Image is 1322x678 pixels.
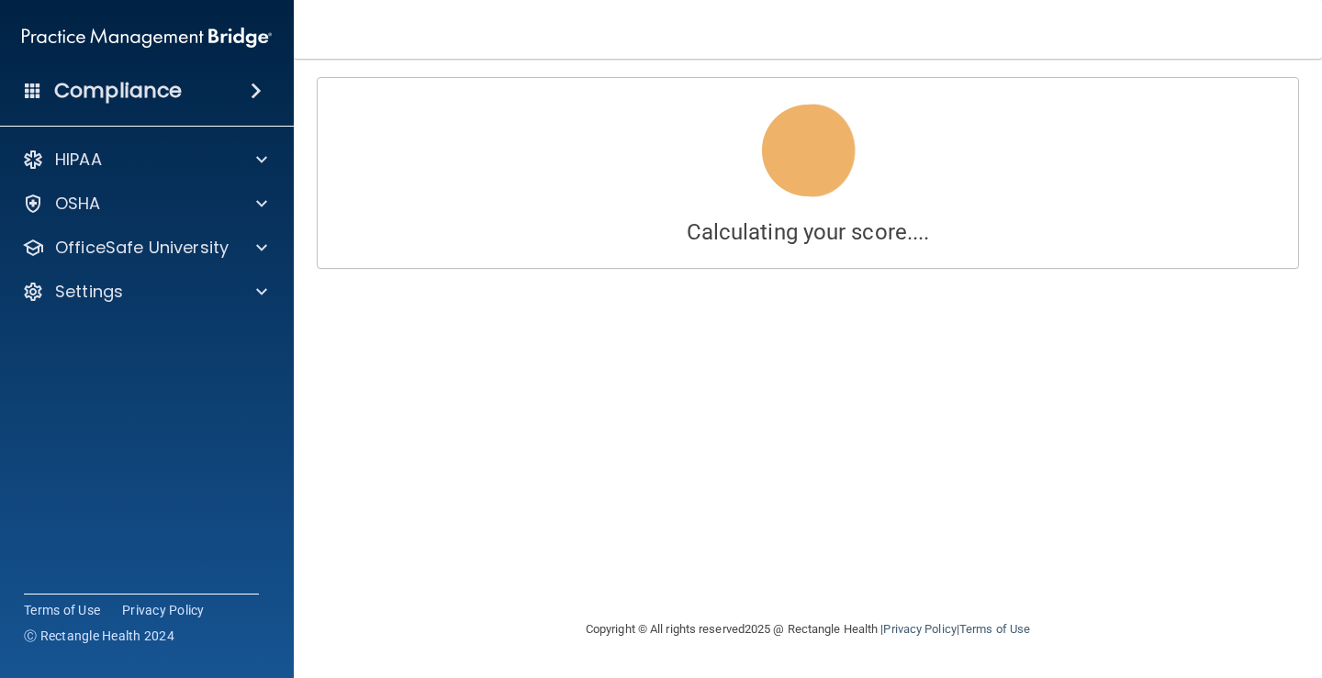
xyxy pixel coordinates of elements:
[749,92,867,209] img: loading.6f9b2b87.gif
[22,19,272,56] img: PMB logo
[54,78,182,104] h4: Compliance
[55,193,101,215] p: OSHA
[22,193,267,215] a: OSHA
[122,601,205,619] a: Privacy Policy
[22,237,267,259] a: OfficeSafe University
[55,149,102,171] p: HIPAA
[22,281,267,303] a: Settings
[24,627,174,645] span: Ⓒ Rectangle Health 2024
[331,220,1284,244] h4: Calculating your score....
[22,149,267,171] a: HIPAA
[883,622,956,636] a: Privacy Policy
[55,237,229,259] p: OfficeSafe University
[55,281,123,303] p: Settings
[473,600,1143,659] div: Copyright © All rights reserved 2025 @ Rectangle Health | |
[959,622,1030,636] a: Terms of Use
[24,601,100,619] a: Terms of Use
